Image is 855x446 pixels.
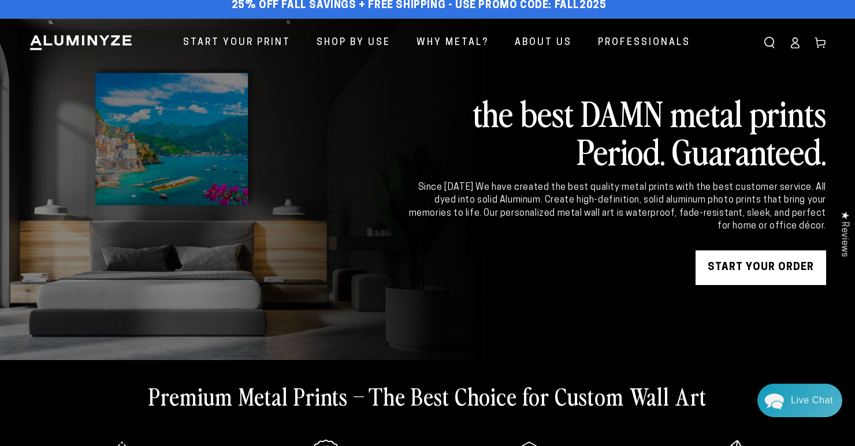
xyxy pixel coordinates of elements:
div: Click to open Judge.me floating reviews tab [833,202,855,266]
div: Since [DATE] We have created the best quality metal prints with the best customer service. All dy... [407,181,826,233]
a: Why Metal? [408,28,497,58]
span: About Us [515,35,572,51]
a: Shop By Use [308,28,399,58]
span: Why Metal? [417,35,489,51]
span: Professionals [598,35,690,51]
a: Professionals [589,28,699,58]
span: Shop By Use [317,35,391,51]
div: Contact Us Directly [791,384,833,417]
span: Start Your Print [183,35,291,51]
a: START YOUR Order [696,250,826,285]
img: Aluminyze [29,34,133,51]
h2: the best DAMN metal prints Period. Guaranteed. [407,93,826,170]
div: Chat widget toggle [757,384,842,417]
h2: Premium Metal Prints – The Best Choice for Custom Wall Art [148,381,707,411]
summary: Search our site [757,30,782,55]
a: Start Your Print [174,28,299,58]
a: About Us [506,28,581,58]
